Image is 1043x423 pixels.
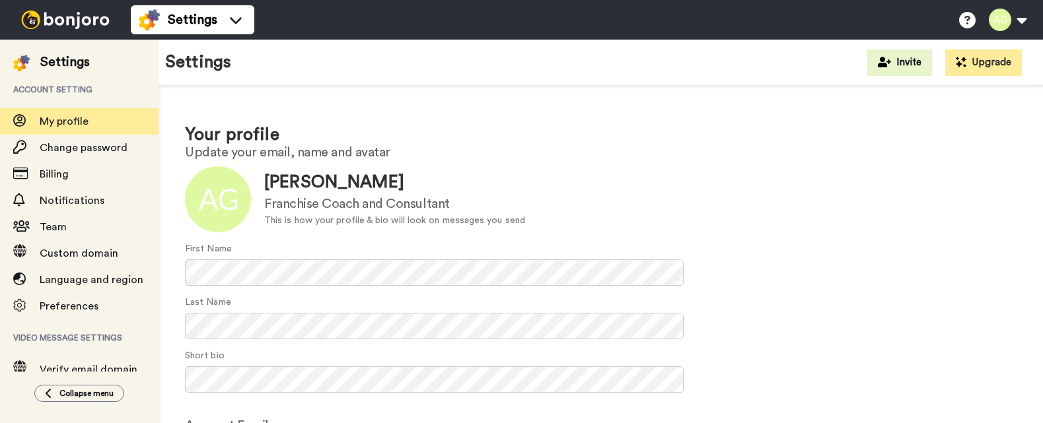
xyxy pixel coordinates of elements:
img: bj-logo-header-white.svg [16,11,115,29]
label: Last Name [185,296,231,309]
h1: Your profile [185,125,1017,145]
h2: Update your email, name and avatar [185,145,1017,160]
span: Custom domain [40,248,118,259]
span: Change password [40,143,127,153]
img: settings-colored.svg [139,9,160,30]
label: Short bio [185,349,225,363]
div: Franchise Coach and Consultant [264,195,525,214]
span: Language and region [40,275,143,285]
span: Billing [40,169,69,179]
span: Settings [168,11,217,29]
span: Preferences [40,301,98,311]
button: Invite [867,49,932,76]
div: This is how your profile & bio will look on messages you send [264,214,525,228]
span: My profile [40,116,89,127]
span: Collapse menu [59,388,114,399]
label: First Name [185,242,232,256]
img: settings-colored.svg [13,55,30,71]
button: Collapse menu [34,385,124,402]
span: Notifications [40,195,104,206]
button: Upgrade [945,49,1022,76]
span: Verify email domain [40,364,137,375]
div: [PERSON_NAME] [264,170,525,195]
div: Settings [40,53,90,71]
h1: Settings [165,53,231,72]
span: Team [40,222,67,232]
